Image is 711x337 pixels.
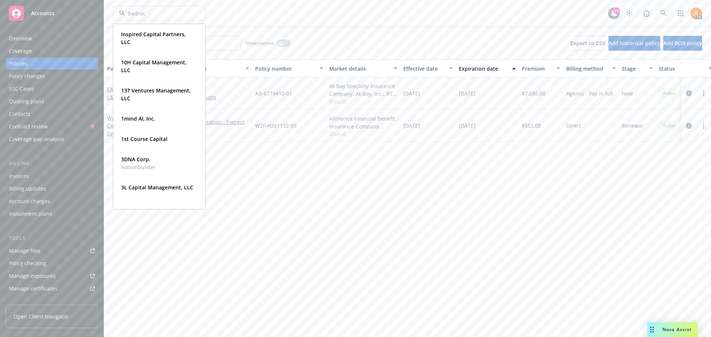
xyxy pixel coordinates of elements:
div: Overview [9,33,32,44]
a: Report a Bug [639,6,654,21]
div: Status [659,65,704,73]
img: photo [690,7,702,19]
span: Open Client Navigator [14,313,69,320]
a: Quoting plans [6,95,98,107]
span: AB-6779410-01 [255,90,292,97]
span: Renewal [622,122,643,129]
div: Manage certificates [9,283,57,294]
span: Active [662,90,677,97]
a: Errors and Omissions [163,93,249,101]
input: Filter by keyword [125,10,190,17]
div: Policy changes [9,70,45,82]
span: Show inactive [246,40,274,46]
button: Effective date [400,60,456,77]
div: Invoices [9,170,29,182]
button: Lines of coverage [160,60,252,77]
a: Coverage [6,45,98,57]
a: Accounts [6,3,98,24]
div: Manage BORs [9,295,44,307]
div: Contacts [9,108,30,120]
span: Add historical policy [608,40,660,47]
a: Manage BORs [6,295,98,307]
div: 23 [613,7,620,14]
a: Policy changes [6,70,98,82]
div: At-Bay Specialty Insurance Company, At-Bay, Inc., RT Specialty Insurance Services, LLC (RSG Speci... [329,82,397,98]
div: Coverage [9,45,32,57]
div: Market details [329,65,389,73]
a: Overview [6,33,98,44]
span: [DATE] [403,90,420,97]
strong: 3L Capital Management, LLC [121,184,193,191]
div: Stage [622,65,645,73]
strong: 3DNA Corp. [121,156,150,163]
div: Quoting plans [9,95,44,107]
a: Installment plans [6,208,98,220]
div: Expiration date [459,65,508,73]
div: Account charges [9,195,50,207]
a: SSC Cases [6,83,98,95]
div: Policy number [255,65,315,73]
a: Manage files [6,245,98,257]
span: Show all [329,130,397,137]
span: Export to CSV [570,40,605,47]
a: Coverage gap analysis [6,133,98,145]
span: Direct [566,122,581,129]
span: Agency - Pay in full [566,90,613,97]
a: Stop snowing [622,6,637,21]
span: Accounts [31,10,54,16]
button: Nova Assist [647,322,698,337]
strong: 1mind AI, Inc. [121,115,155,122]
a: more [699,121,708,130]
a: Workers' Compensation - Everest Systems, Inc [163,118,249,134]
button: Add BOR policy [663,36,702,51]
a: E&O with Cyber [107,86,148,101]
span: Active [662,122,677,129]
div: Drag to move [647,322,657,337]
span: Add BOR policy [663,40,702,47]
span: $7,685.00 [522,90,545,97]
span: Nova Assist [662,326,692,333]
button: Billing method [563,60,619,77]
button: Expiration date [456,60,519,77]
div: Billing [6,160,98,167]
a: Contacts [6,108,98,120]
strong: Inspired Capital Partners, LLC [121,31,186,46]
span: [DATE] [459,90,475,97]
button: Add historical policy [608,36,660,51]
a: Switch app [673,6,688,21]
a: Workers' Compensation [107,114,148,152]
span: $555.00 [522,122,541,129]
div: Policies [9,58,27,70]
span: New [622,90,633,97]
strong: 1st Course Capital [121,135,167,142]
a: Search [656,6,671,21]
div: Contract review [9,121,48,132]
div: Coverage gap analysis [9,133,64,145]
span: [DATE] [403,122,420,129]
div: Policy details [107,65,148,73]
button: Market details [326,60,400,77]
a: Policies [6,58,98,70]
span: [DATE] [459,122,475,129]
a: Cyber Liability [163,85,249,93]
a: more [699,89,708,98]
a: Manage exposures [6,270,98,282]
strong: 137 Ventures Management, LLC [121,87,191,102]
button: Policy details [104,60,160,77]
a: Manage certificates [6,283,98,294]
a: Contract review [6,121,98,132]
div: Installment plans [9,208,52,220]
button: Export to CSV [570,36,605,51]
a: Invoices [6,170,98,182]
a: Policy checking [6,257,98,269]
a: circleInformation [684,89,693,98]
div: Manage files [9,245,40,257]
div: Manage exposures [9,270,56,282]
div: Policy checking [9,257,46,269]
strong: 10H Capital Management, LLC [121,59,187,74]
div: Tools [6,235,98,242]
button: Stage [619,60,656,77]
div: Billing method [566,65,608,73]
a: circleInformation [684,121,693,130]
